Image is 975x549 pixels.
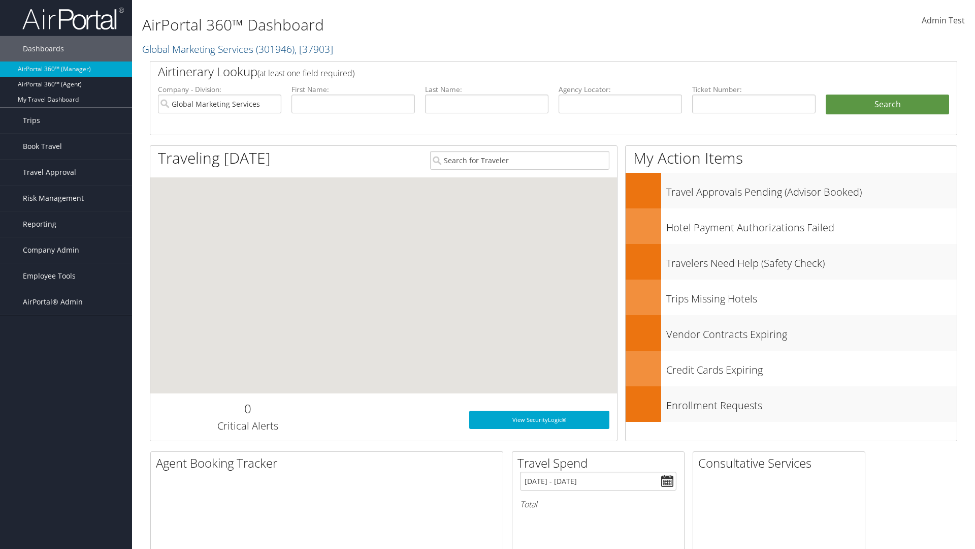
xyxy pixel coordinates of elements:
[520,499,676,510] h6: Total
[922,5,965,37] a: Admin Test
[257,68,354,79] span: (at least one field required)
[23,237,79,263] span: Company Admin
[142,42,333,56] a: Global Marketing Services
[23,36,64,62] span: Dashboards
[158,147,271,169] h1: Traveling [DATE]
[22,7,124,30] img: airportal-logo.png
[430,151,609,170] input: Search for Traveler
[517,454,684,472] h2: Travel Spend
[666,216,957,235] h3: Hotel Payment Authorizations Failed
[626,280,957,315] a: Trips Missing Hotels
[23,134,62,159] span: Book Travel
[922,15,965,26] span: Admin Test
[666,322,957,342] h3: Vendor Contracts Expiring
[142,14,691,36] h1: AirPortal 360™ Dashboard
[158,419,337,433] h3: Critical Alerts
[666,393,957,413] h3: Enrollment Requests
[666,180,957,199] h3: Travel Approvals Pending (Advisor Booked)
[626,244,957,280] a: Travelers Need Help (Safety Check)
[158,84,281,95] label: Company - Division:
[469,411,609,429] a: View SecurityLogic®
[23,289,83,315] span: AirPortal® Admin
[826,95,949,115] button: Search
[23,108,40,133] span: Trips
[626,147,957,169] h1: My Action Items
[626,386,957,422] a: Enrollment Requests
[23,263,76,289] span: Employee Tools
[626,351,957,386] a: Credit Cards Expiring
[666,287,957,306] h3: Trips Missing Hotels
[23,211,56,237] span: Reporting
[425,84,548,95] label: Last Name:
[698,454,865,472] h2: Consultative Services
[666,358,957,377] h3: Credit Cards Expiring
[158,400,337,417] h2: 0
[23,186,84,211] span: Risk Management
[291,84,415,95] label: First Name:
[626,315,957,351] a: Vendor Contracts Expiring
[23,160,76,185] span: Travel Approval
[156,454,503,472] h2: Agent Booking Tracker
[626,173,957,208] a: Travel Approvals Pending (Advisor Booked)
[295,42,333,56] span: , [ 37903 ]
[666,251,957,270] h3: Travelers Need Help (Safety Check)
[256,42,295,56] span: ( 301946 )
[559,84,682,95] label: Agency Locator:
[158,63,882,80] h2: Airtinerary Lookup
[692,84,816,95] label: Ticket Number:
[626,208,957,244] a: Hotel Payment Authorizations Failed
